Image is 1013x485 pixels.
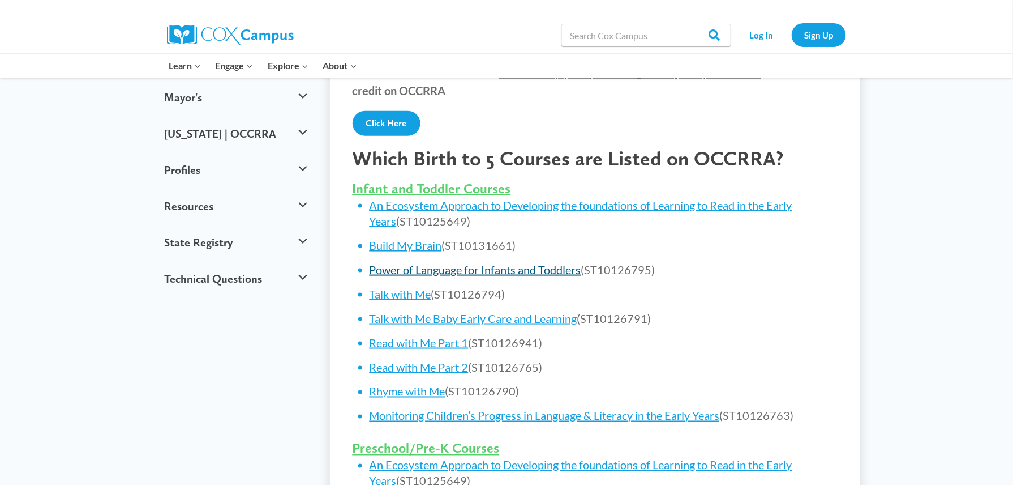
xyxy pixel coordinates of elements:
[370,335,838,351] li: (ST10126941)
[370,385,445,398] a: Rhyme with Me
[370,239,442,252] a: Build My Brain
[353,111,420,136] a: Click Here
[370,336,469,350] a: Read with Me Part 1
[737,23,846,46] nav: Secondary Navigation
[161,54,208,78] button: Child menu of Learn
[260,54,316,78] button: Child menu of Explore
[370,312,577,325] a: Talk with Me Baby Early Care and Learning
[158,116,313,152] button: [US_STATE] | OCCRRA
[158,224,313,261] button: State Registry
[561,24,731,46] input: Search Cox Campus
[499,66,762,79] span: how to setup your [PERSON_NAME] Campus account
[370,286,838,302] li: (ST10126794)
[353,180,511,197] span: Infant and Toddler Courses
[158,261,313,297] button: Technical Questions
[316,54,364,78] button: Child menu of About
[161,54,364,78] nav: Primary Navigation
[370,287,431,301] a: Talk with Me
[370,197,838,229] li: (ST10125649)
[370,359,838,375] li: (ST10126765)
[370,384,838,399] li: (ST10126790)
[370,408,838,424] li: (ST10126763)
[158,79,313,116] button: Mayor's
[370,198,792,228] a: An Ecosystem Approach to Developing the foundations of Learning to Read in the Early Years
[158,188,313,224] button: Resources
[370,409,720,423] a: Monitoring Children’s Progress in Language & Literacy in the Early Years
[353,63,838,100] p: *For additional information on to
[370,310,838,326] li: (ST10126791)
[353,440,500,457] span: Preschool/Pre-K Courses
[370,360,469,374] a: Read with Me Part 2
[370,237,838,253] li: (ST10131661)
[353,146,838,171] h2: Which Birth to 5 Courses are Listed on OCCRRA?
[353,66,810,97] strong: receive credit on OCCRRA
[167,25,294,45] img: Cox Campus
[370,262,838,278] li: (ST10126795)
[792,23,846,46] a: Sign Up
[158,152,313,188] button: Profiles
[737,23,786,46] a: Log In
[208,54,261,78] button: Child menu of Engage
[370,263,581,276] a: Power of Language for Infants and Toddlers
